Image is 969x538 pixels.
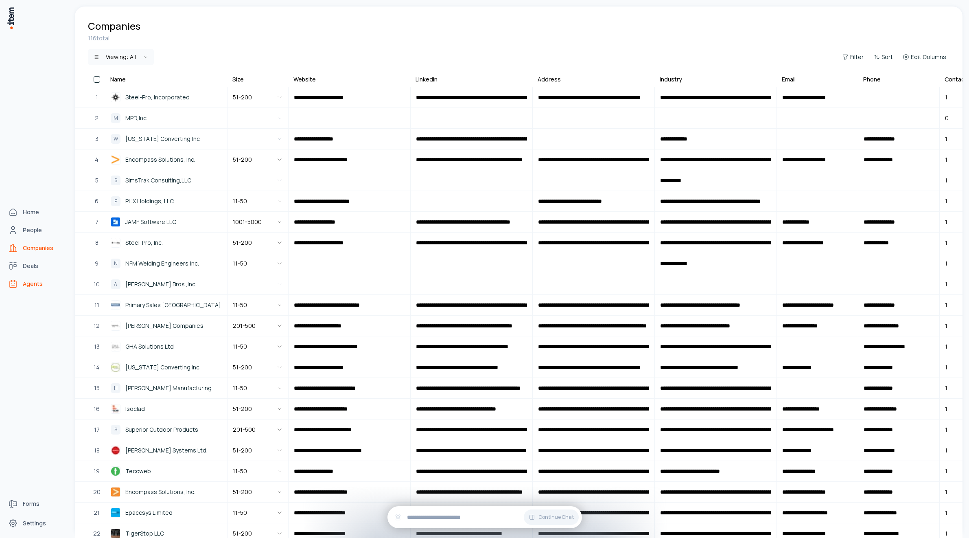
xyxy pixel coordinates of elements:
[940,337,952,356] span: 1
[524,509,579,525] button: Continue Chat
[125,280,197,289] span: [PERSON_NAME] Bros.,Inc.
[940,109,954,127] span: 0
[125,301,221,310] span: Primary Sales [GEOGRAPHIC_DATA]
[940,213,952,231] span: 1
[940,150,952,169] span: 1
[111,196,120,206] div: P
[125,93,190,102] span: Steel-Pro, Incorporated
[111,176,120,185] div: S
[23,519,46,527] span: Settings
[111,134,120,144] div: W
[125,404,145,413] span: Isoclad
[882,53,893,61] span: Sort
[125,259,199,268] span: NFM Welding Engineers,Inc.
[106,358,227,377] a: Wisconsin Converting Inc.[US_STATE] Converting Inc.
[106,378,227,398] a: H[PERSON_NAME] Manufacturing
[940,503,952,522] span: 1
[106,53,136,61] div: Viewing:
[940,88,952,107] span: 1
[93,529,101,538] span: 22
[125,321,203,330] span: [PERSON_NAME] Companies
[839,51,867,63] button: Filter
[940,254,952,273] span: 1
[125,134,200,143] span: [US_STATE] Converting,Inc
[125,238,163,247] span: Steel-Pro, Inc.
[416,75,437,83] div: LinkedIn
[88,20,140,33] h1: Companies
[106,129,227,149] a: W[US_STATE] Converting,Inc
[110,75,126,83] div: Name
[125,425,198,434] span: Superior Outdoor Products
[106,108,227,128] a: MMPD,Inc
[125,217,176,226] span: JAMF Software LLC
[125,508,173,517] span: Epaccsys Limited
[538,514,574,520] span: Continue Chat
[940,379,952,397] span: 1
[95,259,98,268] span: 9
[94,384,100,393] span: 15
[95,197,98,206] span: 6
[106,191,227,211] a: PPHX Holdings, LLC
[940,400,952,418] span: 1
[23,280,43,288] span: Agents
[125,487,195,496] span: Encompass Solutions, Inc.
[106,337,227,356] a: GHA Solutions LtdGHA Solutions Ltd
[125,467,151,476] span: Teccweb
[23,500,39,508] span: Forms
[23,262,38,270] span: Deals
[111,508,120,518] img: Epaccsys Limited
[899,51,949,63] button: Edit Columns
[94,321,100,330] span: 12
[538,75,561,83] div: Address
[111,425,120,435] div: S
[125,155,195,164] span: Encompass Solutions, Inc.
[94,363,100,372] span: 14
[111,92,120,102] img: Steel-Pro, Incorporated
[96,93,98,102] span: 1
[940,233,952,252] span: 1
[293,75,316,83] div: Website
[106,482,227,502] a: Encompass Solutions, Inc.Encompass Solutions, Inc.
[106,274,227,294] a: A[PERSON_NAME] Bros.,Inc.
[111,446,120,455] img: Marco Beverage Systems Ltd.
[111,362,120,372] img: Wisconsin Converting Inc.
[106,171,227,190] a: SSimsTrak Consulting,LLC
[106,420,227,439] a: SSuperior Outdoor Products
[5,276,67,292] a: Agents
[940,130,952,148] span: 1
[94,404,100,413] span: 16
[94,508,100,517] span: 21
[23,208,39,216] span: Home
[125,176,191,185] span: SimsTrak Consulting,LLC
[95,114,98,123] span: 2
[940,296,952,314] span: 1
[111,466,120,476] img: Teccweb
[111,404,120,414] img: Isoclad
[111,342,120,351] img: GHA Solutions Ltd
[106,233,227,253] a: Steel-Pro, Inc.Steel-Pro, Inc.
[111,238,120,248] img: Steel-Pro, Inc.
[232,75,244,83] div: Size
[782,75,796,83] div: Email
[125,342,174,351] span: GHA Solutions Ltd
[95,134,98,143] span: 3
[111,155,120,165] img: Encompass Solutions, Inc.
[95,238,98,247] span: 8
[5,515,67,531] a: Settings
[106,399,227,419] a: IsocladIsoclad
[111,487,120,497] img: Encompass Solutions, Inc.
[111,321,120,331] img: Doerfer Companies
[125,363,201,372] span: [US_STATE] Converting Inc.
[125,529,164,538] span: TigerStop LLC
[5,222,67,238] a: People
[940,420,952,439] span: 1
[106,88,227,107] a: Steel-Pro, IncorporatedSteel-Pro, Incorporated
[863,75,881,83] div: Phone
[111,217,120,227] img: JAMF Software LLC
[111,383,120,393] div: H
[125,197,174,206] span: PHX Holdings, LLC
[106,212,227,232] a: JAMF Software LLCJAMF Software LLC
[940,358,952,377] span: 1
[94,280,100,289] span: 10
[111,113,120,123] div: M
